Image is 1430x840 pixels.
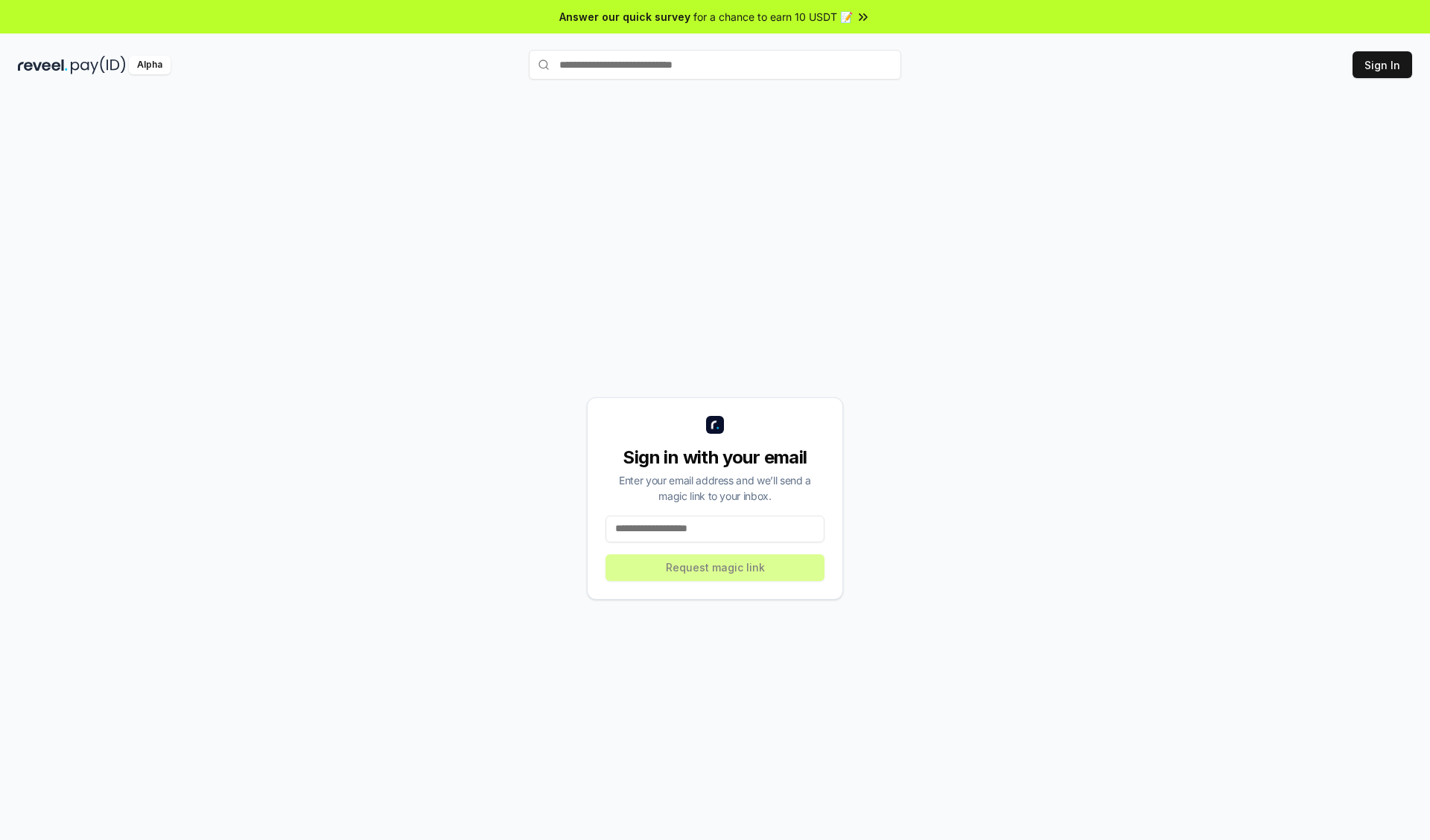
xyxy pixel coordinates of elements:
img: logo_small [706,416,724,434]
button: Sign In [1353,51,1412,78]
div: Sign in with your email [606,446,824,469]
div: Enter your email address and we’ll send a magic link to your inbox. [606,472,824,504]
span: for a chance to earn 10 USDT 📝 [693,9,853,25]
span: Answer our quick survey [559,9,690,25]
div: Alpha [129,56,171,74]
img: pay_id [71,56,126,74]
img: reveel_dark [18,56,68,74]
